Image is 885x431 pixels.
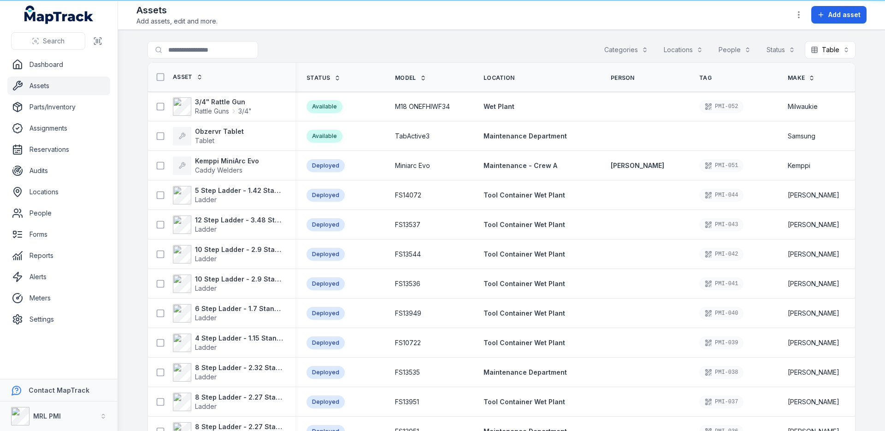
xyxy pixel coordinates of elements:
[484,102,514,111] a: Wet Plant
[173,156,259,175] a: Kemppi MiniArc EvoCaddy Welders
[195,255,217,263] span: Ladder
[484,191,565,200] a: Tool Container Wet Plant
[484,309,565,318] a: Tool Container Wet Plant
[136,4,218,17] h2: Assets
[395,191,421,200] span: FS14072
[7,77,110,95] a: Assets
[136,17,218,26] span: Add assets, edit and more.
[484,220,565,229] a: Tool Container Wet Plant
[307,395,345,408] div: Deployed
[7,98,110,116] a: Parts/Inventory
[788,368,839,377] span: [PERSON_NAME]
[788,220,839,229] span: [PERSON_NAME]
[395,74,426,82] a: Model
[788,191,839,200] span: [PERSON_NAME]
[195,127,244,136] strong: Obzervr Tablet
[7,246,110,265] a: Reports
[7,55,110,74] a: Dashboard
[307,100,342,113] div: Available
[7,162,110,180] a: Audits
[788,161,810,170] span: Kemppi
[43,36,65,46] span: Search
[173,363,284,382] a: 8 Step Ladder - 2.32 Standing HeightLadder
[395,74,416,82] span: Model
[7,140,110,159] a: Reservations
[484,250,565,259] a: Tool Container Wet Plant
[484,191,565,199] span: Tool Container Wet Plant
[195,314,217,322] span: Ladder
[484,102,514,110] span: Wet Plant
[307,336,345,349] div: Deployed
[395,102,450,111] span: M18 ONEFHIWF34
[395,309,421,318] span: FS13949
[33,412,61,420] strong: MRL PMI
[195,373,217,381] span: Ladder
[788,74,805,82] span: Make
[7,268,110,286] a: Alerts
[828,10,861,19] span: Add asset
[699,395,743,408] div: PMI-037
[24,6,94,24] a: MapTrack
[173,275,284,293] a: 10 Step Ladder - 2.9 Standing HeightLadder
[811,6,867,24] button: Add asset
[788,279,839,288] span: [PERSON_NAME]
[238,107,252,116] span: 3/4"
[307,189,345,202] div: Deployed
[484,132,567,140] span: Maintenance Department
[484,279,565,288] a: Tool Container Wet Plant
[699,307,743,320] div: PMI-040
[484,368,567,377] a: Maintenance Department
[195,334,284,343] strong: 4 Step Ladder - 1.15 Standing Height
[761,41,801,59] button: Status
[195,304,284,313] strong: 6 Step Ladder - 1.7 Standing Height
[307,74,341,82] a: Status
[395,279,420,288] span: FS13536
[699,336,743,349] div: PMI-039
[173,393,284,411] a: 8 Step Ladder - 2.27 Standing HeightLadder
[395,220,420,229] span: FS13537
[484,221,565,228] span: Tool Container Wet Plant
[713,41,757,59] button: People
[484,162,557,169] span: Maintenance - Crew A
[195,343,217,351] span: Ladder
[195,275,284,284] strong: 10 Step Ladder - 2.9 Standing Height
[699,366,743,379] div: PMI-038
[173,97,252,116] a: 3/4" Rattle GunRattle Guns3/4"
[699,218,743,231] div: PMI-043
[788,250,839,259] span: [PERSON_NAME]
[611,161,664,170] a: [PERSON_NAME]
[805,41,855,59] button: Table
[173,304,284,323] a: 6 Step Ladder - 1.7 Standing HeightLadder
[484,309,565,317] span: Tool Container Wet Plant
[195,186,284,195] strong: 5 Step Ladder - 1.42 Standing Height
[173,127,244,145] a: Obzervr TabletTablet
[395,250,421,259] span: FS13544
[395,161,430,170] span: Miniarc Evo
[173,73,203,81] a: Asset
[173,186,284,204] a: 5 Step Ladder - 1.42 Standing HeightLadder
[7,310,110,329] a: Settings
[788,309,839,318] span: [PERSON_NAME]
[7,119,110,138] a: Assignments
[195,137,214,144] span: Tablet
[484,338,565,347] a: Tool Container Wet Plant
[484,132,567,141] a: Maintenance Department
[484,368,567,376] span: Maintenance Department
[195,402,217,410] span: Ladder
[195,393,284,402] strong: 8 Step Ladder - 2.27 Standing Height
[7,225,110,244] a: Forms
[307,307,345,320] div: Deployed
[11,32,85,50] button: Search
[611,74,635,82] span: Person
[307,130,342,143] div: Available
[29,386,89,394] strong: Contact MapTrack
[788,102,818,111] span: Milwaukie
[699,100,743,113] div: PMI-052
[788,397,839,407] span: [PERSON_NAME]
[788,74,815,82] a: Make
[484,250,565,258] span: Tool Container Wet Plant
[307,366,345,379] div: Deployed
[173,334,284,352] a: 4 Step Ladder - 1.15 Standing HeightLadder
[699,74,712,82] span: Tag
